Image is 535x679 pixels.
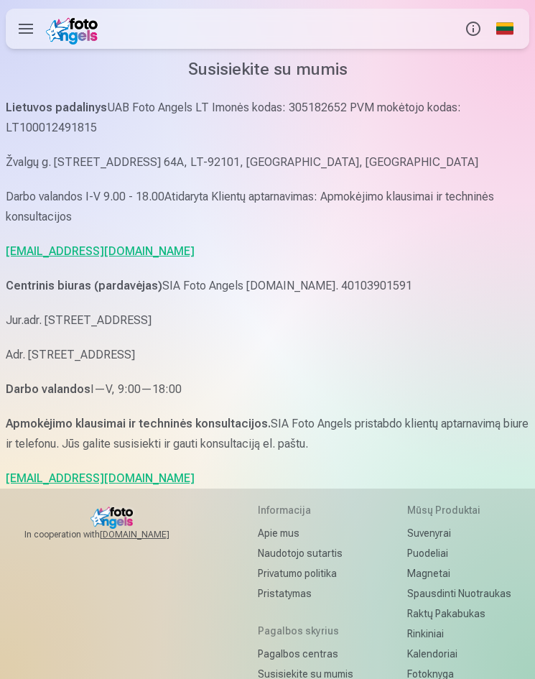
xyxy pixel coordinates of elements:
a: Naudotojo sutartis [258,543,353,563]
strong: Darbo valandos [6,382,90,396]
p: Darbo valandos I-V 9.00 - 18.00Atidaryta Klientų aptarnavimas: Apmokėjimo klausimai ir techninės ... [6,187,529,227]
a: Pagalbos centras [258,644,353,664]
h5: Informacija [258,503,353,517]
a: Privatumo politika [258,563,353,583]
a: Spausdinti nuotraukas [407,583,511,604]
img: /fa2 [46,13,103,45]
h1: Susisiekite su mumis [6,57,529,80]
a: Suvenyrai [407,523,511,543]
p: Adr. [STREET_ADDRESS] [6,345,529,365]
span: In cooperation with [24,529,204,540]
h5: Mūsų produktai [407,503,511,517]
a: Magnetai [407,563,511,583]
a: [DOMAIN_NAME] [100,529,204,540]
p: SIA Foto Angels [DOMAIN_NAME]. 40103901591 [6,276,529,296]
a: Global [489,9,521,49]
strong: Lietuvos padalinys [6,101,107,114]
p: Žvalgų g. [STREET_ADDRESS] 64A, LT-92101, [GEOGRAPHIC_DATA], [GEOGRAPHIC_DATA] [6,152,529,172]
p: SIA Foto Angels pristabdo klientų aptarnavimą biure ir telefonu. Jūs galite susisiekti ir gauti k... [6,414,529,454]
p: I—V, 9:00—18:00 [6,379,529,399]
h5: Pagalbos skyrius [258,624,353,638]
a: Apie mus [258,523,353,543]
p: UAB Foto Angels LT Imonės kodas: 305182652 PVM mokėtojo kodas: LT100012491815 [6,98,529,138]
a: Kalendoriai [407,644,511,664]
a: [EMAIL_ADDRESS][DOMAIN_NAME] [6,244,195,258]
strong: Apmokėjimo klausimai ir techninės konsultacijos. [6,417,271,430]
a: Puodeliai [407,543,511,563]
button: Info [457,9,489,49]
a: Pristatymas [258,583,353,604]
a: Rinkiniai [407,624,511,644]
a: Raktų pakabukas [407,604,511,624]
strong: Centrinis biuras (pardavėjas) [6,279,162,292]
a: [EMAIL_ADDRESS][DOMAIN_NAME] [6,471,195,485]
p: Jur.adr. [STREET_ADDRESS] [6,310,529,331]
